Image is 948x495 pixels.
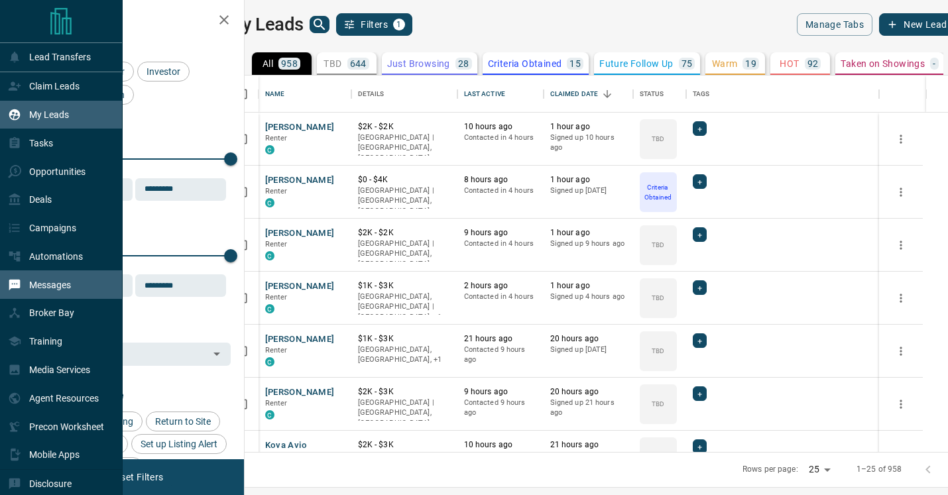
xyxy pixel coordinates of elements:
div: Claimed Date [550,76,599,113]
button: Open [207,345,226,363]
div: Tags [686,76,879,113]
span: Renter [265,399,288,408]
div: 25 [803,460,835,479]
div: condos.ca [265,198,274,207]
p: TBD [652,346,664,356]
button: Sort [598,85,617,103]
p: 20 hours ago [550,333,626,345]
div: Name [259,76,351,113]
span: + [697,334,702,347]
div: + [693,280,707,295]
button: [PERSON_NAME] [265,280,335,293]
button: [PERSON_NAME] [265,386,335,399]
p: Contacted in 4 hours [464,186,537,196]
p: 21 hours ago [550,439,626,451]
div: Claimed Date [544,76,633,113]
p: 10 hours ago [464,121,537,133]
p: 75 [681,59,693,68]
button: [PERSON_NAME] [265,174,335,187]
span: Renter [265,240,288,248]
button: more [891,129,911,149]
p: 1 hour ago [550,227,626,239]
p: Signed up 21 hours ago [550,398,626,418]
p: 2 hours ago [464,280,537,292]
div: Status [633,76,686,113]
div: + [693,439,707,454]
button: search button [310,16,329,33]
span: Renter [265,346,288,355]
p: $1K - $3K [358,333,451,345]
p: Contacted in 4 hours [464,292,537,302]
p: Signed up [DATE] [550,186,626,196]
button: more [891,182,911,202]
div: Tags [693,76,710,113]
p: Contacted in 4 hours [464,133,537,143]
button: more [891,447,911,467]
p: Contacted 9 hours ago [464,398,537,418]
button: more [891,235,911,255]
p: [GEOGRAPHIC_DATA] | [GEOGRAPHIC_DATA], [GEOGRAPHIC_DATA] [358,133,451,164]
p: Signed up 9 hours ago [550,239,626,249]
p: HOT [780,59,799,68]
p: Contacted 9 hours ago [464,345,537,365]
p: Criteria Obtained [488,59,562,68]
p: Future Follow Up [599,59,673,68]
p: 28 [458,59,469,68]
p: Signed up 4 hours ago [550,292,626,302]
h1: My Leads [227,14,304,35]
span: Investor [142,66,185,77]
p: $2K - $3K [358,386,451,398]
span: Set up Listing Alert [136,439,222,449]
p: $1K - $3K [358,280,451,292]
div: Return to Site [146,412,220,431]
p: TBD [652,399,664,409]
div: + [693,121,707,136]
p: Contacted 9 hours ago [464,451,537,471]
p: 1–25 of 958 [857,464,902,475]
p: Taken on Showings [841,59,925,68]
p: 8 hours ago [464,174,537,186]
span: + [697,228,702,241]
p: 644 [350,59,367,68]
p: Rows per page: [742,464,798,475]
p: TBD [652,293,664,303]
button: more [891,394,911,414]
button: Manage Tabs [797,13,872,36]
h2: Filters [42,13,231,29]
button: Reset Filters [101,466,172,488]
span: Return to Site [150,416,215,427]
p: Warm [712,59,738,68]
div: + [693,333,707,348]
div: condos.ca [265,145,274,154]
span: + [697,175,702,188]
p: 9 hours ago [464,386,537,398]
p: 1 hour ago [550,174,626,186]
p: Toronto [358,292,451,323]
p: [GEOGRAPHIC_DATA] | [GEOGRAPHIC_DATA], [GEOGRAPHIC_DATA] [358,186,451,217]
button: Kova Avio [265,439,307,452]
span: + [697,122,702,135]
span: + [697,281,702,294]
p: Contacted in 4 hours [464,239,537,249]
p: Signed up [DATE] [550,345,626,355]
p: 9 hours ago [464,227,537,239]
div: Status [640,76,664,113]
p: 20 hours ago [550,386,626,398]
button: [PERSON_NAME] [265,333,335,346]
span: + [697,440,702,453]
p: - [933,59,935,68]
p: All [263,59,273,68]
p: $2K - $2K [358,121,451,133]
span: Renter [265,187,288,195]
p: [GEOGRAPHIC_DATA] | [GEOGRAPHIC_DATA], [GEOGRAPHIC_DATA] [358,239,451,270]
div: condos.ca [265,357,274,366]
p: $2K - $2K [358,227,451,239]
p: TBD [652,240,664,250]
p: 19 [745,59,756,68]
p: $0 - $4K [358,174,451,186]
div: Details [351,76,457,113]
p: [GEOGRAPHIC_DATA], [GEOGRAPHIC_DATA] [358,451,451,471]
p: 15 [569,59,581,68]
div: Set up Listing Alert [131,434,227,454]
p: TBD [324,59,341,68]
